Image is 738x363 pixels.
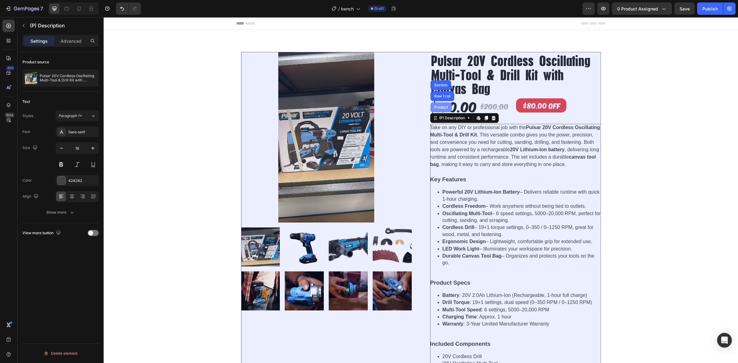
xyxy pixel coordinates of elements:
div: Product [329,88,346,92]
div: $120.00 [327,81,374,97]
span: Paragraph 1* [58,113,82,119]
span: bench [341,6,354,12]
button: Delete element [22,349,99,358]
button: 0 product assigned [612,2,672,15]
p: : 3-Year Limited Manufacturer Warranty [339,303,497,310]
strong: Multi-Tool Speed [339,290,378,295]
strong: Oscillating Multi-Tool [339,194,388,199]
div: 424242 [68,178,97,183]
strong: Drill Torque [339,282,366,288]
strong: Cordless Drill [339,207,371,213]
div: Section [329,66,345,70]
button: 7 [2,2,46,15]
div: Beta [5,112,15,117]
div: Text [22,99,30,105]
p: – Lightweight, comfortable grip for extended use. [339,221,497,228]
p: – Organizes and protects your tools on the go. [339,235,497,249]
strong: LED Work Light [339,229,376,234]
div: (P) Description [334,98,363,104]
strong: Key Features [327,159,363,165]
div: Show more [46,209,75,215]
button: Paragraph 1* [56,110,99,121]
p: Settings [30,38,48,44]
div: $80.00 [419,82,444,93]
strong: Charging Time [339,297,373,302]
strong: 20V Lithium-Ion battery [406,130,461,135]
button: Show more [22,207,99,218]
strong: Included Components [327,323,387,330]
p: – Illuminates your workspace for precision. [339,228,497,235]
div: View more button [22,229,62,237]
div: Row 1 col [329,77,348,81]
span: Draft [375,6,384,11]
div: Align [22,192,40,201]
p: 20V Cordless Drill [339,336,497,343]
span: / [338,6,340,12]
img: product feature img [25,72,37,84]
span: Save [680,6,690,11]
strong: Battery [339,275,356,281]
div: Font [22,129,30,135]
strong: Ergonomic Design [339,222,382,227]
p: – 6 speed settings, 5000–20,000 RPM, perfect for cutting, sanding, and scraping. [339,193,497,207]
strong: Cordless Freedom [339,186,382,191]
div: 450 [6,65,15,70]
button: Save [674,2,695,15]
p: Pulsar 20V Cordless Oscillating Multi-Tool & Drill Kit with Canvas Bag [40,74,96,82]
p: : 20V 2.0Ah Lithium-Ion (Rechargeable, 1-hour full charge) [339,275,497,282]
p: Take on any DIY or professional job with the . This versatile combo gives you the power, precisio... [327,108,497,150]
strong: Warranty [339,304,360,309]
p: 20V Oscillating Multi-Tool [339,343,497,350]
div: Product source [22,59,49,65]
strong: Product Specs [327,262,367,269]
div: Color [22,178,32,183]
p: (P) Description [30,22,96,29]
p: : 19+1 settings, dual speed (0–350 RPM / 0–1250 RPM) [339,282,497,289]
iframe: Design area [104,17,738,363]
strong: Powerful 20V Lithium-Ion Battery [339,172,416,177]
p: : Approx. 1 hour [339,296,497,303]
div: off [444,82,458,94]
div: Delete element [44,350,77,357]
strong: Durable Canvas Tool Bag [339,236,398,241]
p: : 6 settings, 5000–20,000 RPM [339,289,497,296]
div: Size [22,144,39,152]
span: 0 product assigned [617,6,658,12]
p: Advanced [61,38,81,44]
p: 7 [40,5,43,12]
button: Publish [697,2,723,15]
div: Undo/Redo [116,2,141,15]
p: – Delivers reliable runtime with quick 1-hour charging. [339,172,497,185]
div: $200.00 [376,83,406,94]
h2: Pulsar 20V Cordless Oscillating Multi-Tool & Drill Kit with Canvas Bag [327,35,497,78]
div: Publish [702,6,718,12]
p: – Work anywhere without being tied to outlets. [339,186,497,192]
div: Sans-serif [68,129,97,135]
p: – 19+1 torque settings, 0–350 / 0–1250 RPM, great for wood, metal, and fastening. [339,207,497,221]
div: Styles [22,113,33,119]
div: Open Intercom Messenger [717,333,732,348]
